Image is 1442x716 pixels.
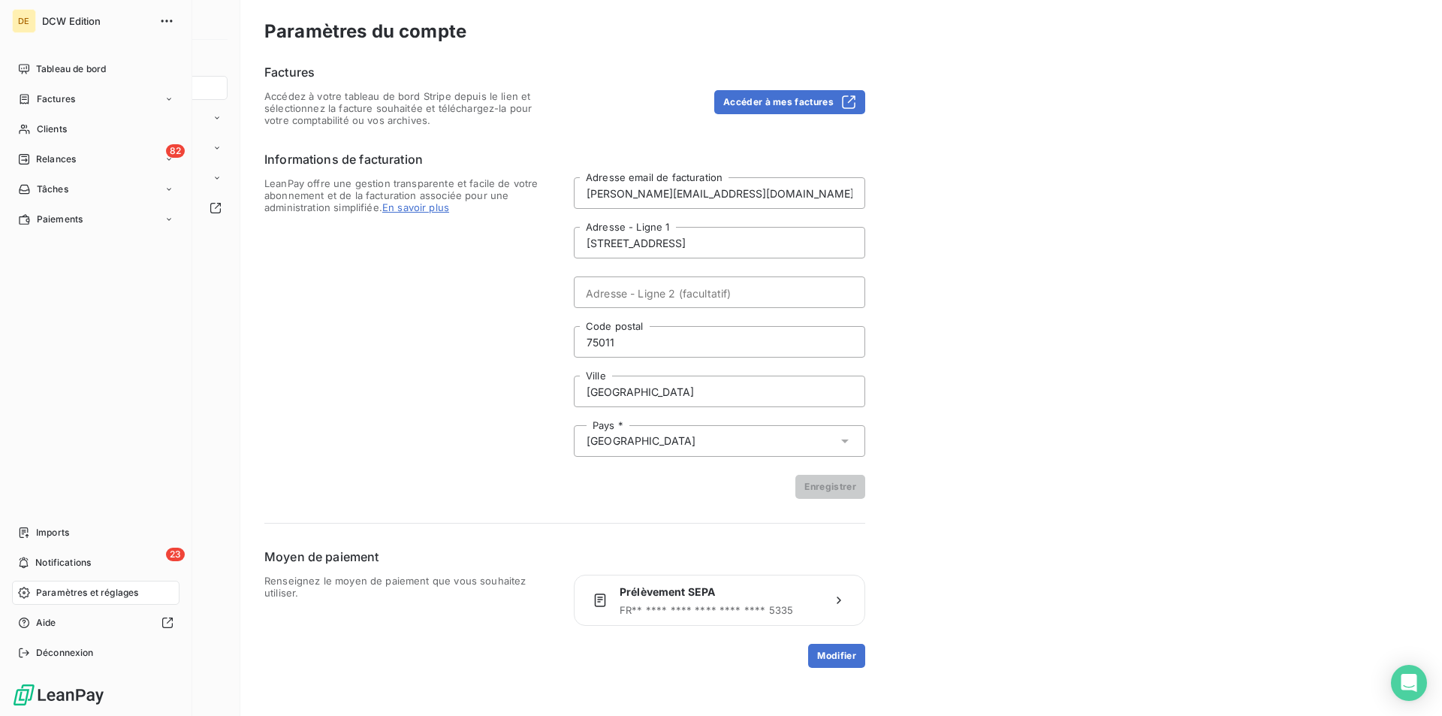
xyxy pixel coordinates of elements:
input: placeholder [574,177,865,209]
span: Notifications [35,556,91,569]
h3: Paramètres du compte [264,18,1418,45]
span: Renseignez le moyen de paiement que vous souhaitez utiliser. [264,575,556,668]
a: 82Relances [12,147,179,171]
span: Aide [36,616,56,630]
a: Clients [12,117,179,141]
a: Tableau de bord [12,57,179,81]
span: Tableau de bord [36,62,106,76]
button: Enregistrer [795,475,865,499]
span: Déconnexion [36,646,94,660]
span: Prélèvement SEPA [620,585,819,600]
input: placeholder [574,376,865,407]
span: [GEOGRAPHIC_DATA] [587,434,696,449]
div: DE [12,9,36,33]
span: Factures [37,92,75,106]
span: Tâches [37,183,68,196]
span: 82 [166,144,185,158]
span: Accédez à votre tableau de bord Stripe depuis le lien et sélectionnez la facture souhaitée et tél... [264,90,556,126]
input: placeholder [574,326,865,358]
span: 23 [166,548,185,561]
a: Factures [12,87,179,111]
a: Tâches [12,177,179,201]
div: Open Intercom Messenger [1391,665,1427,701]
span: Paramètres et réglages [36,586,138,600]
input: placeholder [574,276,865,308]
h6: Informations de facturation [264,150,865,168]
span: Clients [37,122,67,136]
a: Aide [12,611,179,635]
button: Modifier [808,644,865,668]
input: placeholder [574,227,865,258]
button: Accéder à mes factures [714,90,865,114]
span: LeanPay offre une gestion transparente et facile de votre abonnement et de la facturation associé... [264,177,556,499]
span: Relances [36,153,76,166]
a: Paiements [12,207,179,231]
h6: Factures [264,63,865,81]
img: Logo LeanPay [12,683,105,707]
a: Paramètres et réglages [12,581,179,605]
span: DCW Edition [42,15,150,27]
span: En savoir plus [382,201,449,213]
h6: Moyen de paiement [264,548,865,566]
span: Imports [36,526,69,539]
span: Paiements [37,213,83,226]
a: Imports [12,521,179,545]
